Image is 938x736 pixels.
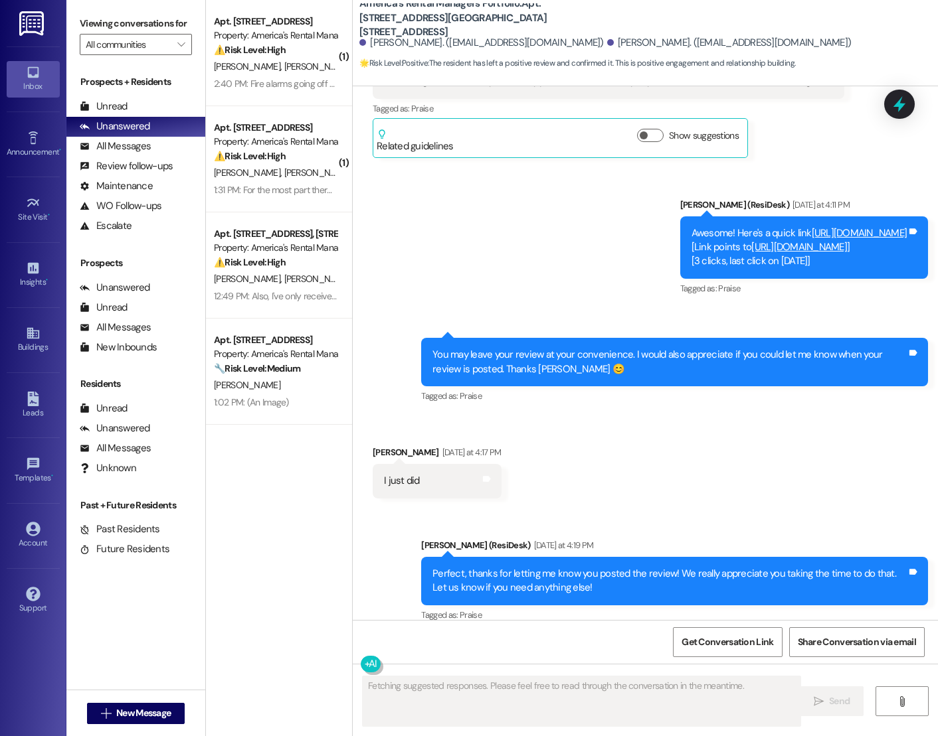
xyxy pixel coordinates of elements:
span: Praise [718,283,740,294]
div: 1:02 PM: (An Image) [214,396,289,408]
strong: ⚠️ Risk Level: High [214,256,286,268]
span: [PERSON_NAME] [284,60,351,72]
div: Related guidelines [377,129,454,153]
div: Property: America's Rental Managers Portfolio [214,135,337,149]
span: • [46,275,48,285]
span: [PERSON_NAME] [214,379,280,391]
span: [PERSON_NAME] [214,167,284,179]
div: Awesome! Here's a quick link [Link points to ] [3 clicks, last click on [DATE]] [692,226,907,269]
div: Apt. [STREET_ADDRESS] [214,333,337,347]
div: Unread [80,100,128,113]
span: : The resident has left a positive review and confirmed it. This is positive engagement and relat... [359,56,795,70]
div: All Messages [80,139,151,153]
i:  [814,696,824,707]
div: Maintenance [80,179,153,193]
span: Praise [411,103,433,114]
strong: 🔧 Risk Level: Medium [214,362,300,374]
div: Unanswered [80,119,150,133]
span: Praise [460,609,482,621]
strong: ⚠️ Risk Level: High [214,44,286,56]
a: Support [7,583,60,619]
div: Unread [80,402,128,415]
strong: ⚠️ Risk Level: High [214,150,286,162]
div: [PERSON_NAME]. ([EMAIL_ADDRESS][DOMAIN_NAME]) [359,36,604,50]
div: Unread [80,301,128,315]
a: Inbox [7,61,60,97]
i:  [897,696,907,707]
div: Tagged as: [421,386,928,405]
div: [DATE] at 4:17 PM [439,445,502,459]
textarea: Fetching suggested responses. Please feel free to read through the conversation in the meantime. [363,676,800,726]
div: [PERSON_NAME] (ResiDesk) [680,198,929,216]
div: Unanswered [80,421,150,435]
div: [PERSON_NAME] [373,445,502,464]
a: Account [7,518,60,553]
a: Insights • [7,257,60,293]
div: I just did [384,474,420,488]
label: Viewing conversations for [80,13,192,34]
div: Perfect, thanks for letting me know you posted the review! We really appreciate you taking the ti... [432,567,907,595]
div: Past + Future Residents [66,498,205,512]
a: [URL][DOMAIN_NAME] [751,240,847,254]
span: Praise [460,390,482,402]
div: Unanswered [80,281,150,295]
i:  [101,708,111,719]
strong: 🌟 Risk Level: Positive [359,58,428,68]
div: Tagged as: [373,99,844,118]
div: Apt. [STREET_ADDRESS] [214,121,337,135]
input: All communities [86,34,171,55]
div: You may leave your review at your convenience. I would also appreciate if you could let me know w... [432,348,907,376]
span: New Message [116,706,171,720]
a: [URL][DOMAIN_NAME] [812,226,907,240]
div: New Inbounds [80,340,157,354]
div: Unknown [80,461,136,475]
div: Escalate [80,219,132,233]
a: Buildings [7,322,60,358]
button: Send [800,686,864,716]
div: Prospects + Residents [66,75,205,89]
span: [PERSON_NAME] [214,273,284,285]
div: [DATE] at 4:19 PM [531,538,594,552]
div: Future Residents [80,542,169,556]
span: Share Conversation via email [798,635,916,649]
button: Get Conversation Link [673,627,782,657]
div: Review follow-ups [80,159,173,173]
span: Get Conversation Link [682,635,773,649]
div: Apt. [STREET_ADDRESS] [214,15,337,29]
div: Apt. [STREET_ADDRESS], [STREET_ADDRESS] [214,227,337,241]
span: • [59,145,61,155]
div: Property: America's Rental Managers Portfolio [214,347,337,361]
div: [PERSON_NAME]. ([EMAIL_ADDRESS][DOMAIN_NAME]) [607,36,852,50]
div: Property: America's Rental Managers Portfolio [214,29,337,42]
a: Leads [7,388,60,423]
div: [PERSON_NAME] (ResiDesk) [421,538,928,557]
div: Prospects [66,256,205,270]
div: 12:49 PM: Also, I've only received one key for the three different locks to the home. Am I just s... [214,290,765,302]
div: 2:40 PM: Fire alarms going off several times during the night!! This has happened on 2 separate o... [214,78,690,90]
span: • [48,210,50,220]
label: Show suggestions [669,129,739,143]
div: All Messages [80,321,151,334]
a: Site Visit • [7,192,60,228]
div: Property: America's Rental Managers Portfolio [214,241,337,255]
button: Share Conversation via email [789,627,925,657]
div: All Messages [80,441,151,455]
div: Tagged as: [680,279,929,298]
i:  [177,39,185,50]
div: Past Residents [80,522,160,536]
span: • [51,471,53,480]
div: WO Follow-ups [80,199,161,213]
button: New Message [87,703,185,724]
div: Residents [66,377,205,391]
span: [PERSON_NAME] [284,273,351,285]
span: [PERSON_NAME] [284,167,351,179]
div: [DATE] at 4:11 PM [789,198,850,212]
span: [PERSON_NAME] [214,60,284,72]
span: Send [829,694,850,708]
div: Tagged as: [421,605,928,625]
img: ResiDesk Logo [19,11,47,36]
a: Templates • [7,453,60,488]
